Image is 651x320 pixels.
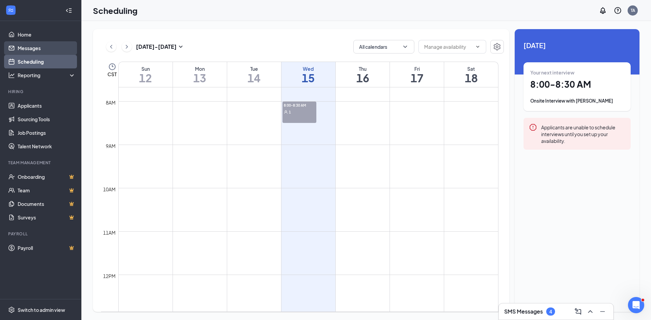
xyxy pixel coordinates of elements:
[597,306,608,317] button: Minimize
[108,43,115,51] svg: ChevronLeft
[18,184,76,197] a: TeamCrown
[18,140,76,153] a: Talent Network
[336,62,390,87] a: October 16, 2025
[475,44,480,49] svg: ChevronDown
[574,307,582,316] svg: ComposeMessage
[402,43,409,50] svg: ChevronDown
[504,308,543,315] h3: SMS Messages
[18,72,76,79] div: Reporting
[227,65,281,72] div: Tue
[289,110,291,114] span: 1
[585,306,596,317] button: ChevronUp
[444,65,498,72] div: Sat
[631,7,635,13] div: TA
[390,65,444,72] div: Fri
[18,306,65,313] div: Switch to admin view
[614,6,622,15] svg: QuestionInfo
[102,229,117,236] div: 11am
[173,62,227,87] a: October 13, 2025
[424,43,472,50] input: Manage availability
[18,28,76,41] a: Home
[390,72,444,84] h1: 17
[18,211,76,224] a: SurveysCrown
[281,65,335,72] div: Wed
[106,42,116,52] button: ChevronLeft
[102,186,117,193] div: 10am
[65,7,72,14] svg: Collapse
[173,72,227,84] h1: 13
[18,112,76,126] a: Sourcing Tools
[18,41,76,55] a: Messages
[119,72,173,84] h1: 12
[336,65,390,72] div: Thu
[353,40,414,54] button: All calendarsChevronDown
[173,65,227,72] div: Mon
[493,43,501,51] svg: Settings
[281,72,335,84] h1: 15
[628,297,644,313] iframe: Intercom live chat
[18,99,76,112] a: Applicants
[599,6,607,15] svg: Notifications
[107,71,117,78] span: CST
[136,43,177,50] h3: [DATE] - [DATE]
[541,123,625,144] div: Applicants are unable to schedule interviews until you set up your availability.
[8,306,15,313] svg: Settings
[530,79,624,90] h1: 8:00 - 8:30 AM
[281,62,335,87] a: October 15, 2025
[227,72,281,84] h1: 14
[490,40,504,54] button: Settings
[390,62,444,87] a: October 17, 2025
[102,272,117,280] div: 12pm
[18,170,76,184] a: OnboardingCrown
[18,126,76,140] a: Job Postings
[8,160,74,166] div: Team Management
[444,72,498,84] h1: 18
[227,62,281,87] a: October 14, 2025
[18,197,76,211] a: DocumentsCrown
[529,123,537,131] svg: Error
[122,42,132,52] button: ChevronRight
[530,98,624,104] div: Onsite Interview with [PERSON_NAME]
[177,43,185,51] svg: SmallChevronDown
[549,309,552,315] div: 4
[108,63,116,71] svg: Clock
[282,102,316,108] span: 8:00-8:30 AM
[119,65,173,72] div: Sun
[119,62,173,87] a: October 12, 2025
[586,307,594,316] svg: ChevronUp
[530,69,624,76] div: Your next interview
[104,142,117,150] div: 9am
[573,306,584,317] button: ComposeMessage
[598,307,607,316] svg: Minimize
[284,110,288,114] svg: User
[8,72,15,79] svg: Analysis
[123,43,130,51] svg: ChevronRight
[18,55,76,68] a: Scheduling
[18,241,76,255] a: PayrollCrown
[93,5,138,16] h1: Scheduling
[336,72,390,84] h1: 16
[524,40,631,50] span: [DATE]
[7,7,14,14] svg: WorkstreamLogo
[104,99,117,106] div: 8am
[444,62,498,87] a: October 18, 2025
[8,231,74,237] div: Payroll
[8,89,74,94] div: Hiring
